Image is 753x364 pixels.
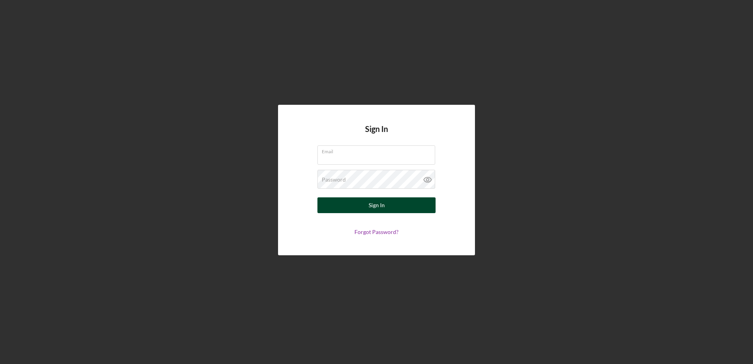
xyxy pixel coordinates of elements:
a: Forgot Password? [354,228,399,235]
label: Email [322,146,435,154]
h4: Sign In [365,124,388,145]
button: Sign In [317,197,436,213]
div: Sign In [369,197,385,213]
label: Password [322,176,346,183]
